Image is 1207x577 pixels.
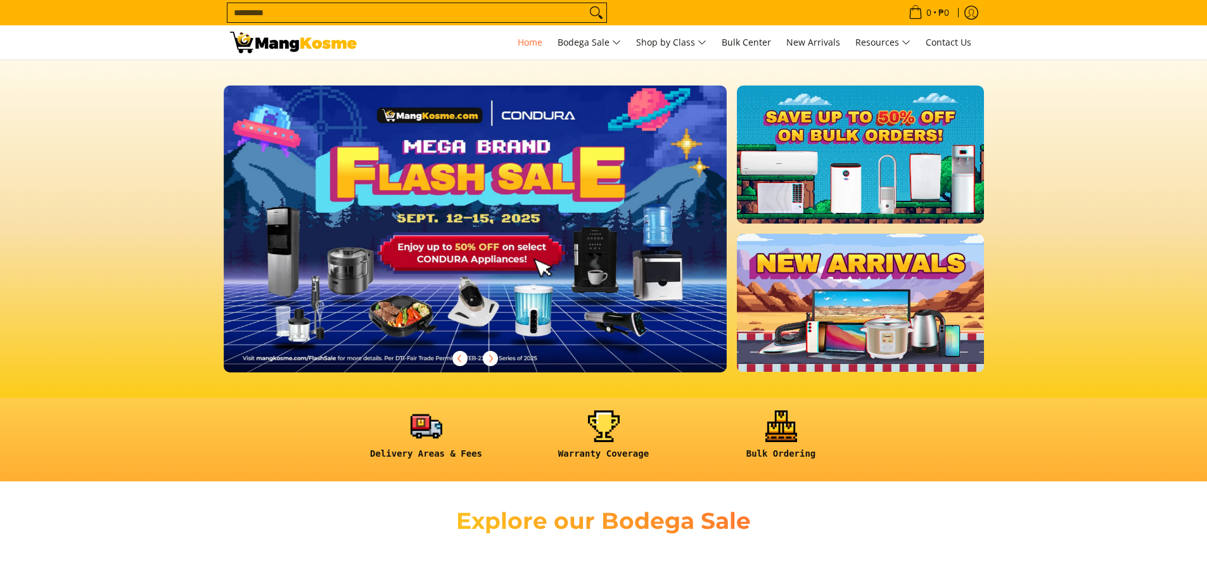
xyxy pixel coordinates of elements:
[715,25,777,60] a: Bulk Center
[924,8,933,17] span: 0
[518,36,542,48] span: Home
[699,410,864,469] a: <h6><strong>Bulk Ordering</strong></h6>
[636,35,706,51] span: Shop by Class
[905,6,953,20] span: •
[849,25,917,60] a: Resources
[919,25,978,60] a: Contact Us
[521,410,686,469] a: <h6><strong>Warranty Coverage</strong></h6>
[344,410,509,469] a: <h6><strong>Delivery Areas & Fees</strong></h6>
[855,35,910,51] span: Resources
[551,25,627,60] a: Bodega Sale
[369,25,978,60] nav: Main Menu
[224,86,727,372] img: Desktop homepage 29339654 2507 42fb b9ff a0650d39e9ed
[780,25,846,60] a: New Arrivals
[926,36,971,48] span: Contact Us
[722,36,771,48] span: Bulk Center
[511,25,549,60] a: Home
[558,35,621,51] span: Bodega Sale
[476,345,504,372] button: Next
[936,8,951,17] span: ₱0
[230,32,357,53] img: Mang Kosme: Your Home Appliances Warehouse Sale Partner!
[786,36,840,48] span: New Arrivals
[630,25,713,60] a: Shop by Class
[586,3,606,22] button: Search
[420,507,788,535] h2: Explore our Bodega Sale
[446,345,474,372] button: Previous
